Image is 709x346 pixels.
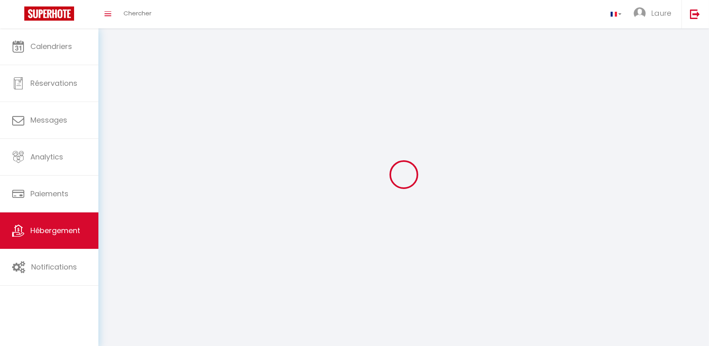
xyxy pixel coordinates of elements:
[24,6,74,21] img: Super Booking
[30,78,77,88] span: Réservations
[30,115,67,125] span: Messages
[30,189,68,199] span: Paiements
[651,8,671,18] span: Laure
[30,152,63,162] span: Analytics
[634,7,646,19] img: ...
[30,41,72,51] span: Calendriers
[123,9,151,17] span: Chercher
[690,9,700,19] img: logout
[30,225,80,236] span: Hébergement
[31,262,77,272] span: Notifications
